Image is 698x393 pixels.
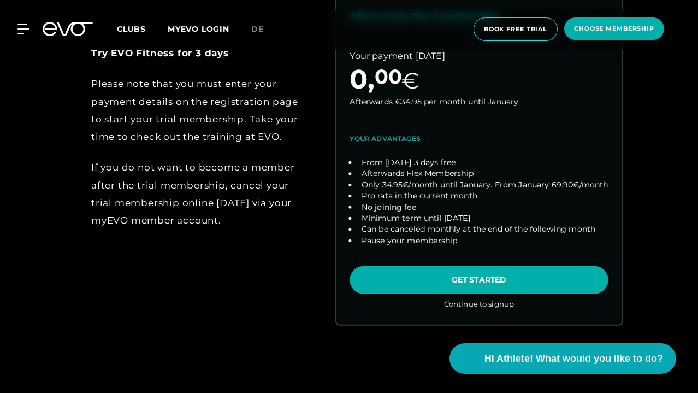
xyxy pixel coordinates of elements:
[574,24,654,33] span: choose membership
[484,25,547,34] span: book free trial
[251,23,277,36] a: de
[251,24,264,34] span: de
[117,24,168,34] a: Clubs
[561,17,667,41] a: choose membership
[470,17,561,41] a: book free trial
[91,75,310,145] div: Please note that you must enter your payment details on the registration page to start your trial...
[168,24,229,34] a: MYEVO LOGIN
[117,24,146,34] span: Clubs
[484,351,663,366] span: Hi Athlete! What would you like to do?
[449,343,676,374] button: Hi Athlete! What would you like to do?
[91,159,310,229] div: If you do not want to become a member after the trial membership, cancel your trial membership on...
